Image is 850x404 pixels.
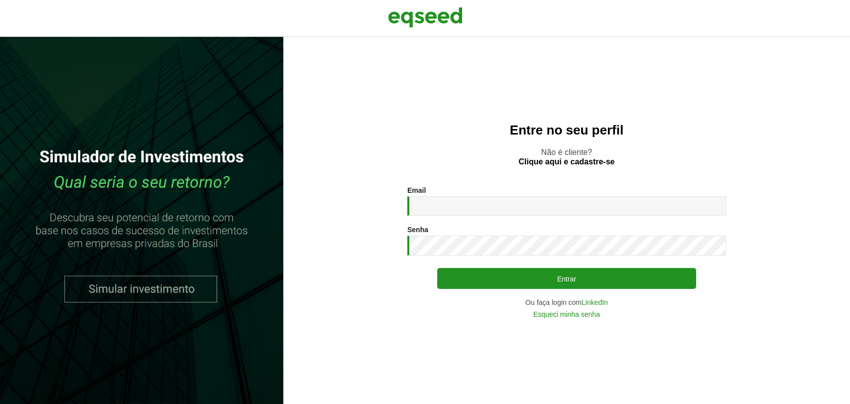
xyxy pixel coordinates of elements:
h2: Entre no seu perfil [303,123,830,137]
a: Clique aqui e cadastre-se [519,158,615,166]
label: Senha [407,226,428,233]
a: Esqueci minha senha [533,311,600,318]
a: LinkedIn [582,299,608,306]
label: Email [407,187,426,194]
button: Entrar [437,268,696,289]
img: EqSeed Logo [388,5,463,30]
div: Ou faça login com [407,299,726,306]
p: Não é cliente? [303,147,830,166]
